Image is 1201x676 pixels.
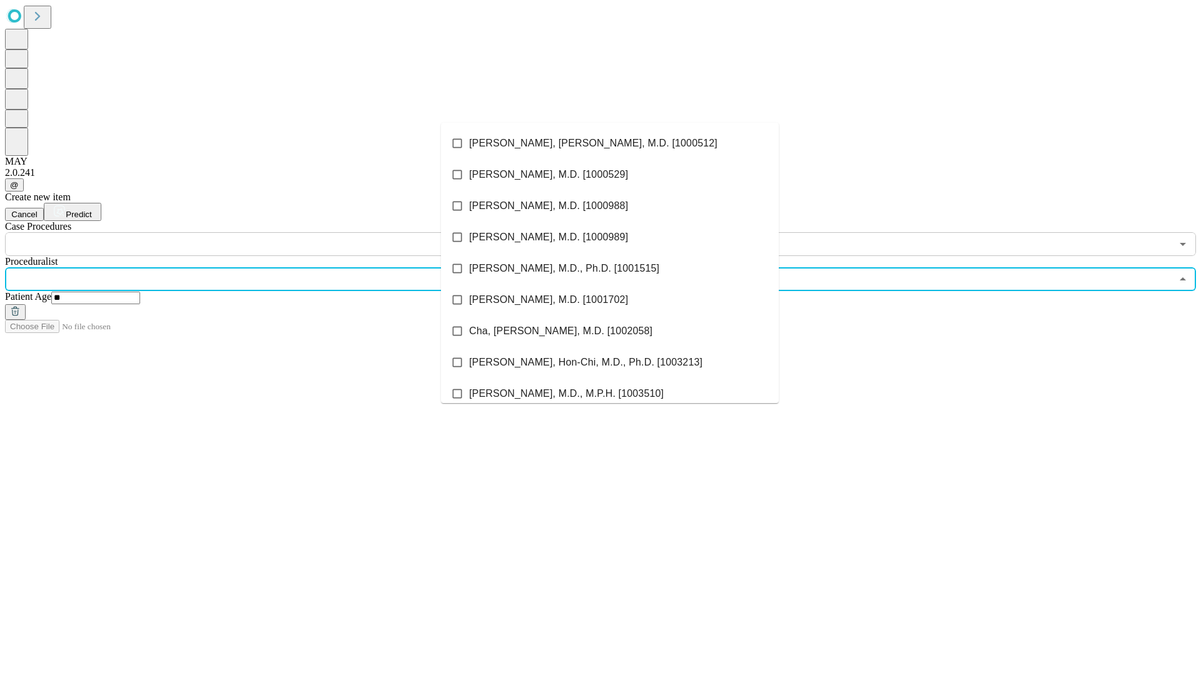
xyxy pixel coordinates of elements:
[469,261,659,276] span: [PERSON_NAME], M.D., Ph.D. [1001515]
[11,210,38,219] span: Cancel
[44,203,101,221] button: Predict
[5,256,58,267] span: Proceduralist
[5,192,71,202] span: Create new item
[469,355,702,370] span: [PERSON_NAME], Hon-Chi, M.D., Ph.D. [1003213]
[5,291,51,302] span: Patient Age
[469,386,664,401] span: [PERSON_NAME], M.D., M.P.H. [1003510]
[1174,235,1192,253] button: Open
[10,180,19,190] span: @
[469,324,652,339] span: Cha, [PERSON_NAME], M.D. [1002058]
[469,292,628,307] span: [PERSON_NAME], M.D. [1001702]
[5,221,71,232] span: Scheduled Procedure
[1174,270,1192,288] button: Close
[66,210,91,219] span: Predict
[5,167,1196,178] div: 2.0.241
[469,136,717,151] span: [PERSON_NAME], [PERSON_NAME], M.D. [1000512]
[469,230,628,245] span: [PERSON_NAME], M.D. [1000989]
[5,156,1196,167] div: MAY
[469,198,628,213] span: [PERSON_NAME], M.D. [1000988]
[469,167,628,182] span: [PERSON_NAME], M.D. [1000529]
[5,178,24,192] button: @
[5,208,44,221] button: Cancel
